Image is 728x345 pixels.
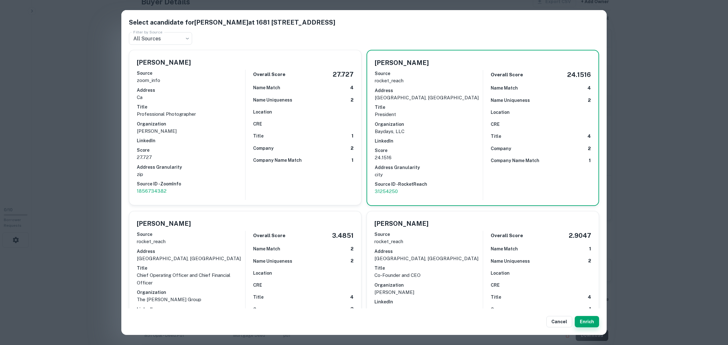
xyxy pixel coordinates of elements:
[375,70,483,77] h6: Source
[491,157,539,164] h6: Company Name Match
[374,289,483,296] p: [PERSON_NAME]
[375,128,483,135] p: Baydays, LLC
[137,87,245,94] h6: Address
[375,188,483,195] a: 31254250
[375,58,429,67] h5: [PERSON_NAME]
[137,272,245,286] p: Chief Operating Officer and Chief Financial Officer
[491,85,518,91] h6: Name Match
[253,258,292,265] h6: Name Uniqueness
[375,87,483,94] h6: Address
[137,238,245,245] p: rocket_reach
[137,94,245,101] p: ca
[374,282,483,289] h6: Organization
[491,71,523,79] h6: Overall Score
[491,245,518,252] h6: Name Match
[137,58,191,67] h5: [PERSON_NAME]
[588,294,591,301] h6: 4
[137,289,245,296] h6: Organization
[350,84,354,91] h6: 4
[375,94,483,102] p: [GEOGRAPHIC_DATA], [GEOGRAPHIC_DATA]
[137,110,245,118] p: Professional Photographer
[375,111,483,118] p: President
[253,282,262,289] h6: CRE
[491,294,501,301] h6: Title
[350,294,354,301] h6: 4
[374,219,428,228] h5: [PERSON_NAME]
[589,306,591,313] h6: 1
[137,296,245,303] p: The [PERSON_NAME] Group
[137,164,245,171] h6: Address Granularity
[137,248,245,255] h6: Address
[375,121,483,128] h6: Organization
[546,316,572,327] button: Cancel
[253,132,264,139] h6: Title
[587,133,591,140] h6: 4
[137,306,245,313] h6: LinkedIn
[253,245,280,252] h6: Name Match
[491,121,500,128] h6: CRE
[253,120,262,127] h6: CRE
[375,171,483,178] p: city
[589,157,591,164] h6: 1
[253,270,272,277] h6: Location
[587,85,591,92] h6: 4
[491,97,530,104] h6: Name Uniqueness
[137,77,245,84] p: zoom_info
[374,238,483,245] p: rocket_reach
[588,145,591,152] h6: 2
[375,164,483,171] h6: Address Granularity
[253,84,280,91] h6: Name Match
[137,137,245,144] h6: LinkedIn
[491,232,523,239] h6: Overall Score
[253,157,302,164] h6: Company Name Match
[491,133,501,140] h6: Title
[374,255,483,262] p: [GEOGRAPHIC_DATA], [GEOGRAPHIC_DATA]
[589,245,591,253] h6: 1
[375,137,483,144] h6: LinkedIn
[350,306,354,313] h6: 3
[351,257,354,265] h6: 2
[253,145,274,152] h6: Company
[375,181,483,188] h6: Source ID - RocketReach
[332,231,354,240] h5: 3.4851
[133,29,162,35] label: Filter by Source
[253,71,285,78] h6: Overall Score
[351,145,354,152] h6: 2
[374,308,483,315] h6: Score
[137,120,245,127] h6: Organization
[129,32,192,45] div: All Sources
[253,306,274,313] h6: Company
[137,171,245,178] p: zip
[137,154,245,161] p: 27.727
[137,147,245,154] h6: Score
[569,231,591,240] h5: 2.9047
[253,294,264,301] h6: Title
[253,96,292,103] h6: Name Uniqueness
[491,109,510,116] h6: Location
[491,270,510,277] h6: Location
[374,272,483,279] p: Co-Founder and CEO
[375,147,483,154] h6: Score
[375,104,483,111] h6: Title
[491,282,500,289] h6: CRE
[491,258,530,265] h6: Name Uniqueness
[253,108,272,115] h6: Location
[137,180,245,187] h6: Source ID - ZoomInfo
[137,265,245,272] h6: Title
[253,232,285,239] h6: Overall Score
[137,127,245,135] p: [PERSON_NAME]
[351,132,354,140] h6: 1
[575,316,599,327] button: Enrich
[491,306,511,313] h6: Company
[137,70,245,77] h6: Source
[137,103,245,110] h6: Title
[137,187,245,195] a: 1856734382
[696,295,728,325] iframe: Chat Widget
[375,77,483,85] p: rocket_reach
[491,145,511,152] h6: Company
[137,219,191,228] h5: [PERSON_NAME]
[588,257,591,265] h6: 2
